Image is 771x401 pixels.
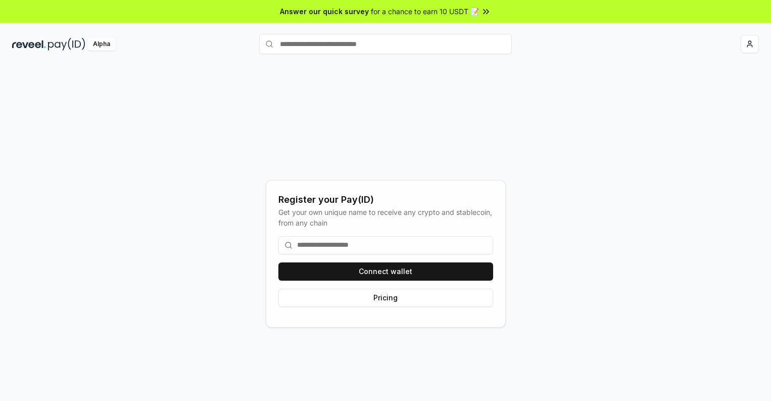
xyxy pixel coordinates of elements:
img: pay_id [48,38,85,51]
button: Connect wallet [278,262,493,281]
div: Register your Pay(ID) [278,193,493,207]
img: reveel_dark [12,38,46,51]
span: for a chance to earn 10 USDT 📝 [371,6,479,17]
span: Answer our quick survey [280,6,369,17]
div: Alpha [87,38,116,51]
button: Pricing [278,289,493,307]
div: Get your own unique name to receive any crypto and stablecoin, from any chain [278,207,493,228]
